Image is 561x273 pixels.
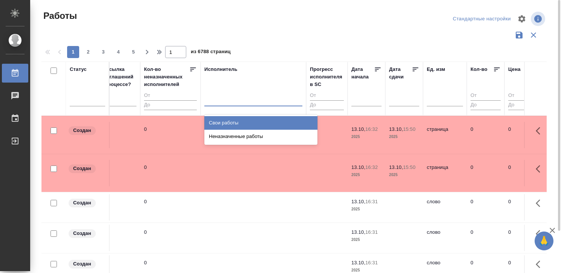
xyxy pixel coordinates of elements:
td: 0 [467,194,504,221]
p: 13.10, [389,164,403,170]
span: 5 [127,48,139,56]
td: 0 [504,160,542,186]
p: 16:31 [365,199,378,204]
td: 0 [140,122,201,148]
input: От [471,91,501,101]
button: 3 [97,46,109,58]
p: 2025 [351,236,382,244]
button: Здесь прячутся важные кнопки [531,122,549,140]
td: 0 [504,225,542,251]
div: Ед. изм [427,66,445,73]
div: Кол-во неназначенных исполнителей [144,66,189,88]
button: Здесь прячутся важные кнопки [531,225,549,243]
p: 2025 [389,171,419,179]
button: 4 [112,46,124,58]
p: 16:32 [365,164,378,170]
div: Заказ еще не согласован с клиентом, искать исполнителей рано [68,126,105,136]
input: До [471,100,501,110]
div: split button [451,13,513,25]
p: Создан [73,230,91,237]
td: Нет [97,194,140,221]
input: До [310,100,344,110]
div: Заказ еще не согласован с клиентом, искать исполнителей рано [68,229,105,239]
button: 🙏 [535,232,553,250]
p: Создан [73,127,91,134]
p: 15:50 [403,164,415,170]
td: 0 [140,225,201,251]
p: 13.10, [351,229,365,235]
div: Неназначенные работы [204,130,317,143]
input: До [144,100,197,110]
div: Рассылка приглашений в процессе? [100,66,136,88]
p: 13.10, [351,164,365,170]
button: Сохранить фильтры [512,28,526,42]
div: Исполнитель [204,66,238,73]
td: слово [423,194,467,221]
p: 13.10, [351,126,365,132]
p: 16:31 [365,260,378,265]
button: 5 [127,46,139,58]
td: страница [423,160,467,186]
p: 2025 [351,171,382,179]
p: 13.10, [351,199,365,204]
div: Статус [70,66,87,73]
div: Заказ еще не согласован с клиентом, искать исполнителей рано [68,164,105,174]
input: От [144,91,197,101]
span: Посмотреть информацию [531,12,547,26]
span: 3 [97,48,109,56]
input: От [310,91,344,101]
span: Работы [41,10,77,22]
button: Здесь прячутся важные кнопки [531,194,549,212]
input: От [508,91,538,101]
p: 2025 [351,133,382,141]
div: Дата начала [351,66,374,81]
td: Нет [97,122,140,148]
td: Нет [97,160,140,186]
span: 🙏 [538,233,550,249]
span: 4 [112,48,124,56]
p: 13.10, [351,260,365,265]
td: 0 [504,194,542,221]
p: Создан [73,199,91,207]
p: 16:32 [365,126,378,132]
button: Сбросить фильтры [526,28,541,42]
div: Свои работы [204,116,317,130]
button: Здесь прячутся важные кнопки [531,160,549,178]
input: До [508,100,538,110]
p: Создан [73,260,91,268]
p: 16:31 [365,229,378,235]
td: 0 [467,225,504,251]
td: страница [423,122,467,148]
td: 0 [467,122,504,148]
p: 13.10, [389,126,403,132]
td: 0 [140,160,201,186]
td: Нет [97,225,140,251]
span: 2 [82,48,94,56]
td: слово [423,225,467,251]
div: Заказ еще не согласован с клиентом, искать исполнителей рано [68,198,105,208]
div: Заказ еще не согласован с клиентом, искать исполнителей рано [68,259,105,269]
td: 0 [504,122,542,148]
div: Цена [508,66,521,73]
div: Прогресс исполнителя в SC [310,66,344,88]
span: Настроить таблицу [513,10,531,28]
td: 0 [140,194,201,221]
p: Создан [73,165,91,172]
div: Дата сдачи [389,66,412,81]
p: 2025 [389,133,419,141]
p: 15:50 [403,126,415,132]
td: 0 [467,160,504,186]
p: 2025 [351,206,382,213]
button: 2 [82,46,94,58]
div: Кол-во [471,66,487,73]
span: из 6788 страниц [191,47,231,58]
